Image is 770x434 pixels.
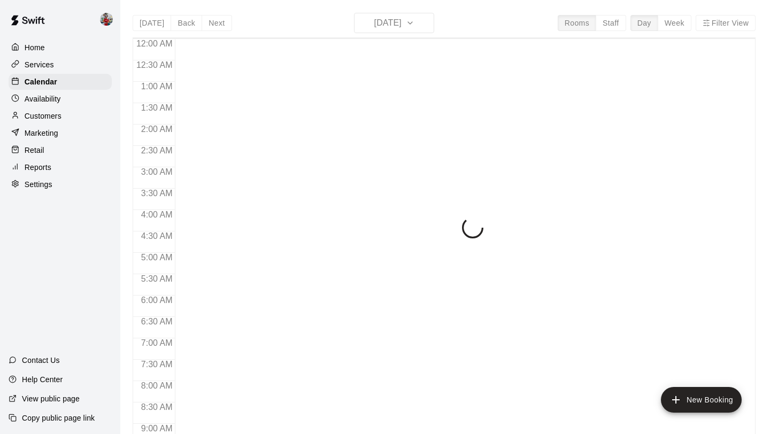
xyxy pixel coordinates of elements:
[138,424,175,433] span: 9:00 AM
[25,76,57,87] p: Calendar
[25,59,54,70] p: Services
[22,374,63,385] p: Help Center
[25,128,58,138] p: Marketing
[9,159,112,175] a: Reports
[25,111,61,121] p: Customers
[22,393,80,404] p: View public page
[9,40,112,56] a: Home
[25,179,52,190] p: Settings
[25,162,51,173] p: Reports
[138,82,175,91] span: 1:00 AM
[25,94,61,104] p: Availability
[138,210,175,219] span: 4:00 AM
[134,39,175,48] span: 12:00 AM
[138,274,175,283] span: 5:30 AM
[25,145,44,156] p: Retail
[138,189,175,198] span: 3:30 AM
[138,381,175,390] span: 8:00 AM
[22,355,60,366] p: Contact Us
[9,57,112,73] a: Services
[9,74,112,90] a: Calendar
[138,338,175,347] span: 7:00 AM
[9,91,112,107] a: Availability
[138,317,175,326] span: 6:30 AM
[138,167,175,176] span: 3:00 AM
[98,9,120,30] div: Kylie Chung
[138,360,175,369] span: 7:30 AM
[138,146,175,155] span: 2:30 AM
[134,60,175,69] span: 12:30 AM
[9,176,112,192] a: Settings
[9,142,112,158] a: Retail
[22,413,95,423] p: Copy public page link
[661,387,742,413] button: add
[138,103,175,112] span: 1:30 AM
[100,13,113,26] img: Kylie Chung
[138,296,175,305] span: 6:00 AM
[25,42,45,53] p: Home
[9,125,112,141] a: Marketing
[9,108,112,124] a: Customers
[138,125,175,134] span: 2:00 AM
[138,253,175,262] span: 5:00 AM
[138,231,175,241] span: 4:30 AM
[138,402,175,412] span: 8:30 AM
